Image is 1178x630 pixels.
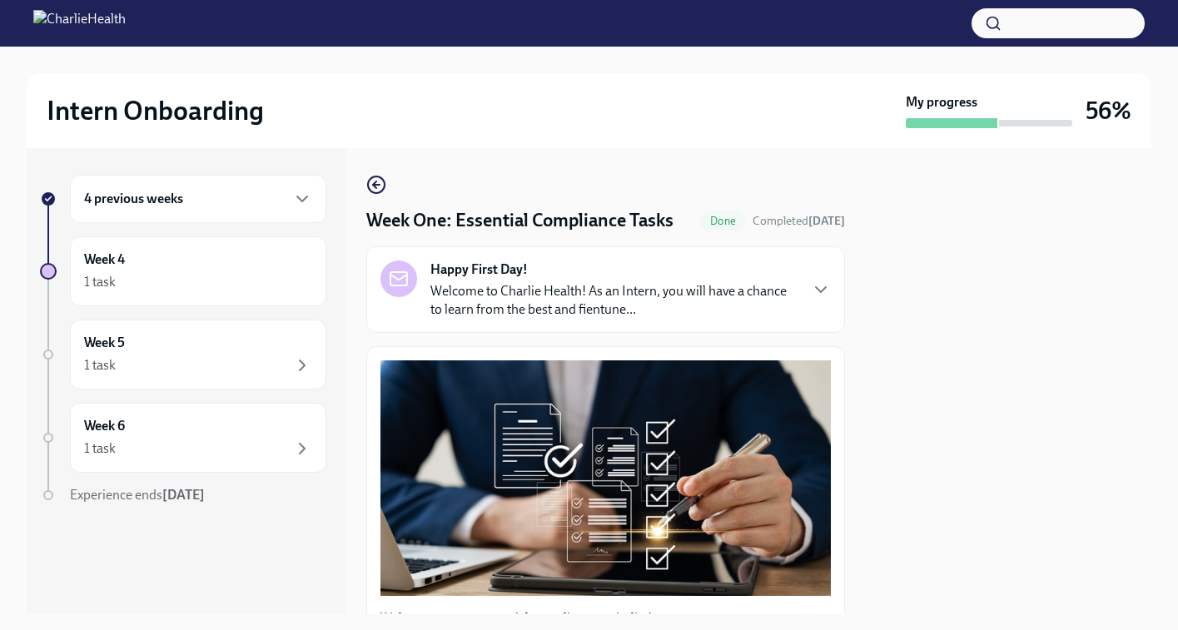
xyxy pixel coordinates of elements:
strong: [DATE] [808,214,845,228]
a: Week 61 task [40,403,326,473]
span: Experience ends [70,487,205,503]
div: 4 previous weeks [70,175,326,223]
strong: My progress [906,93,977,112]
button: Zoom image [380,360,831,595]
img: CharlieHealth [33,10,126,37]
h6: 4 previous weeks [84,190,183,208]
p: Welcome to your essential compliance tasks list! [380,609,831,628]
h4: Week One: Essential Compliance Tasks [366,208,673,233]
span: Done [700,215,746,227]
a: Week 41 task [40,236,326,306]
strong: Happy First Day! [430,260,528,279]
div: 1 task [84,273,116,291]
h6: Week 6 [84,417,125,435]
span: Completed [753,214,845,228]
h3: 56% [1086,96,1131,126]
a: Week 51 task [40,320,326,389]
div: 1 task [84,356,116,375]
p: Welcome to Charlie Health! As an Intern, you will have a chance to learn from the best and fientu... [430,282,798,319]
h6: Week 4 [84,251,125,269]
h2: Intern Onboarding [47,94,264,127]
strong: [DATE] [162,487,205,503]
h6: Week 5 [84,334,125,352]
div: 1 task [84,439,116,458]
